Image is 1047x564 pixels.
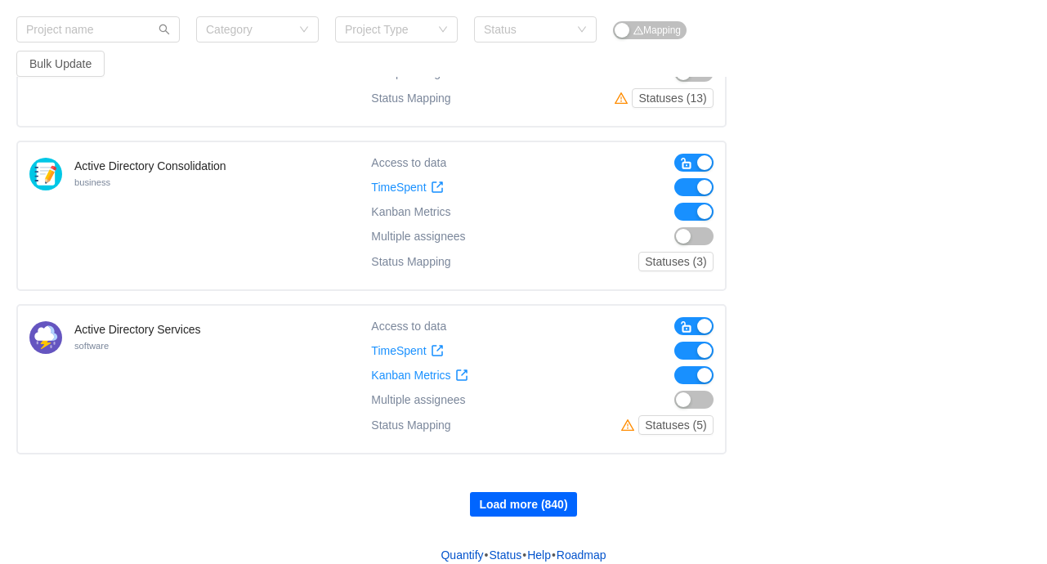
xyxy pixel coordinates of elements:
span: • [485,548,489,562]
div: Access to data [371,154,446,172]
small: business [74,177,110,187]
div: Status Mapping [371,415,450,435]
div: Project Type [345,21,430,38]
span: Kanban Metrics [371,369,450,383]
span: Multiple assignees [371,393,465,407]
i: icon: warning [633,25,643,35]
img: 12427 [29,321,62,354]
span: Kanban Metrics [371,205,450,218]
span: • [522,548,526,562]
button: Bulk Update [16,51,105,77]
i: icon: down [577,25,587,36]
span: Mapping [633,25,681,36]
button: Statuses (13) [632,88,713,108]
span: • [552,548,556,562]
i: icon: down [438,25,448,36]
button: Load more (840) [470,492,576,517]
a: Kanban Metrics [371,369,468,383]
small: software [74,341,109,351]
a: TimeSpent [371,344,443,358]
div: Status Mapping [371,252,450,271]
div: Status [484,21,569,38]
i: icon: warning [615,92,632,105]
div: Status Mapping [371,88,450,108]
div: Category [206,21,291,38]
h4: Active Directory Consolidation [74,158,226,174]
a: TimeSpent [371,181,443,195]
button: Statuses (3) [638,252,713,271]
img: 12418 [29,158,62,190]
button: Statuses (5) [638,415,713,435]
input: Project name [16,16,180,43]
div: Access to data [371,317,446,335]
span: Multiple assignees [371,230,465,244]
i: icon: search [159,24,170,35]
i: icon: down [299,25,309,36]
span: TimeSpent [371,344,426,358]
h4: Active Directory Services [74,321,201,338]
i: icon: warning [621,419,638,432]
span: TimeSpent [371,181,426,195]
